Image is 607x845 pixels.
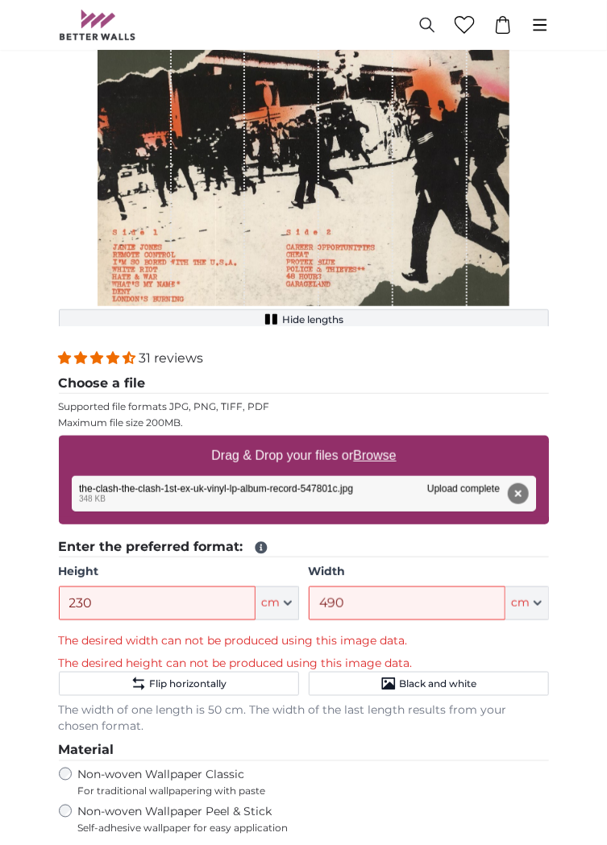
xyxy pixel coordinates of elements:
span: For traditional wallpapering with paste [78,785,433,798]
button: Flip horizontally [59,672,299,696]
u: Browse [353,449,396,462]
img: Betterwalls [59,10,136,40]
button: Hide lengths [59,309,549,330]
span: Black and white [400,677,477,690]
div: 1 of 1 [59,4,549,326]
legend: Enter the preferred format: [59,537,549,557]
span: 31 reviews [139,350,204,366]
span: Hide lengths [283,313,344,326]
span: 4.32 stars [59,350,139,366]
p: The desired width can not be produced using this image data. [59,633,549,649]
label: Drag & Drop your files or [205,440,402,472]
legend: Material [59,741,549,761]
span: cm [262,595,281,611]
span: cm [512,595,530,611]
label: Non-woven Wallpaper Classic [78,768,433,798]
p: Maximum file size 200MB. [59,416,549,429]
button: cm [256,586,299,620]
legend: Choose a file [59,374,549,394]
p: Supported file formats JPG, PNG, TIFF, PDF [59,400,549,413]
label: Width [309,564,549,580]
span: Flip horizontally [150,677,227,690]
p: The width of one length is 50 cm. The width of the last length results from your chosen format. [59,702,549,735]
label: Non-woven Wallpaper Peel & Stick [78,805,483,835]
button: Black and white [309,672,549,696]
span: Self-adhesive wallpaper for easy application [78,822,483,835]
button: cm [505,586,549,620]
label: Height [59,564,299,580]
p: The desired height can not be produced using this image data. [59,656,549,672]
